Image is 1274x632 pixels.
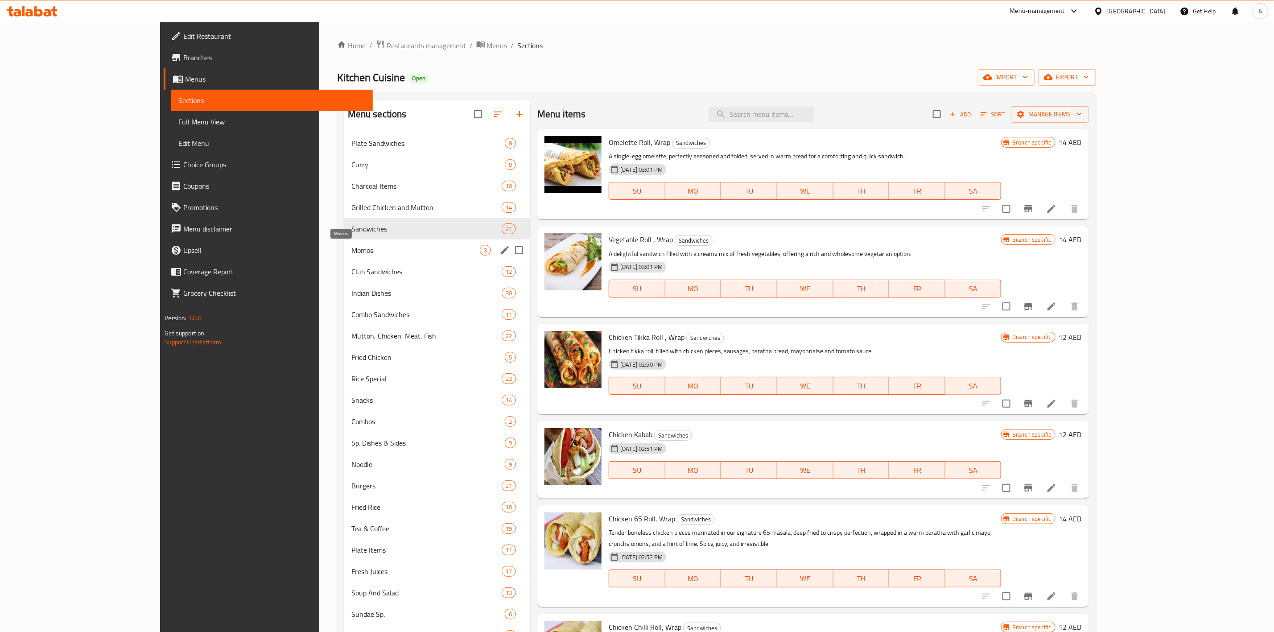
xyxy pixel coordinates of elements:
[183,223,366,234] span: Menu disclaimer
[502,482,515,490] span: 21
[1064,477,1085,499] button: delete
[997,479,1016,497] span: Select to update
[725,380,774,392] span: TU
[344,282,531,304] div: Indian Dishes30
[981,109,1005,120] span: Sort
[183,52,366,63] span: Branches
[502,589,515,597] span: 13
[613,282,662,295] span: SU
[337,67,405,87] span: Kitchen Cuisine
[609,330,684,344] span: Chicken Tikka Roll , Wrap
[505,139,515,148] span: 8
[978,107,1007,121] button: Sort
[344,175,531,197] div: Charcoal Items10
[351,545,502,555] div: Plate Items
[777,280,833,297] button: WE
[183,159,366,170] span: Choice Groups
[505,438,516,448] div: items
[889,280,945,297] button: FR
[164,197,373,218] a: Promotions
[672,138,709,148] span: Sandwiches
[351,373,502,384] div: Rice Special
[351,609,505,620] span: Sundae Sp.
[721,570,777,587] button: TU
[609,527,1001,549] p: Tender boneless chicken pieces marinated in our signature 65 masala, deep fried to crispy perfect...
[351,502,502,512] span: Fried Rice
[351,523,502,534] span: Tea & Coffee
[178,95,366,106] span: Sections
[665,280,722,297] button: MO
[344,154,531,175] div: Curry9
[183,31,366,41] span: Edit Restaurant
[502,523,516,534] div: items
[351,181,502,191] div: Charcoal Items
[351,138,505,149] span: Plate Sandwiches
[351,223,502,234] span: Sandwiches
[781,464,830,477] span: WE
[344,454,531,475] div: Noodle9
[164,47,373,68] a: Branches
[949,464,998,477] span: SA
[164,261,373,282] a: Coverage Report
[183,245,366,256] span: Upsell
[665,570,722,587] button: MO
[351,587,502,598] span: Soup And Salad
[725,282,774,295] span: TU
[344,218,531,240] div: Sandwiches21
[351,309,502,320] span: Combo Sandwiches
[777,182,833,200] button: WE
[183,288,366,298] span: Grocery Checklist
[351,245,480,256] span: Momos
[833,280,890,297] button: TH
[188,312,202,324] span: 1.0.0
[1059,331,1082,343] h6: 12 AED
[183,181,366,191] span: Coupons
[889,570,945,587] button: FR
[476,40,507,51] a: Menus
[1009,333,1055,341] span: Branch specific
[1018,198,1039,219] button: Branch-specific-item
[165,336,221,348] a: Support.OpsPlatform
[351,459,505,470] span: Noodle
[344,389,531,411] div: Snacks14
[655,430,692,441] span: Sandwiches
[487,103,509,125] span: Sort sections
[997,199,1016,218] span: Select to update
[1046,591,1057,602] a: Edit menu item
[502,373,516,384] div: items
[978,69,1035,86] button: import
[781,185,830,198] span: WE
[480,246,491,255] span: 3
[544,136,602,193] img: Omelette Roll, Wrap
[945,280,1002,297] button: SA
[617,553,666,562] span: [DATE] 02:52 PM
[505,161,515,169] span: 9
[502,525,515,533] span: 19
[164,282,373,304] a: Grocery Checklist
[502,203,515,212] span: 14
[669,282,718,295] span: MO
[344,582,531,603] div: Soup And Salad13
[1064,296,1085,317] button: delete
[997,587,1016,606] span: Select to update
[945,570,1002,587] button: SA
[617,360,666,369] span: [DATE] 02:50 PM
[502,182,515,190] span: 10
[837,572,886,585] span: TH
[677,514,714,525] span: Sandwiches
[502,587,516,598] div: items
[946,107,975,121] button: Add
[721,377,777,395] button: TU
[344,561,531,582] div: Fresh Juices17
[505,138,516,149] div: items
[502,332,515,340] span: 22
[781,282,830,295] span: WE
[502,268,515,276] span: 12
[502,503,515,512] span: 10
[487,40,507,51] span: Menus
[344,603,531,625] div: Sundae Sp.6
[725,464,774,477] span: TU
[928,105,946,124] span: Select section
[544,233,602,290] img: Vegetable Roll , Wrap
